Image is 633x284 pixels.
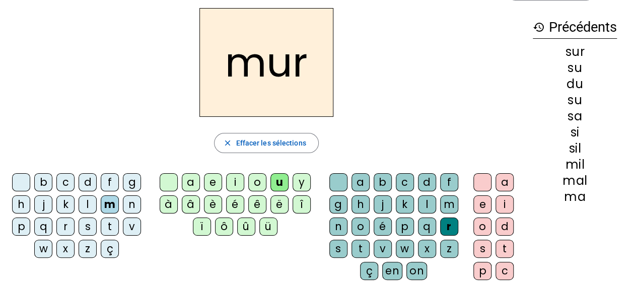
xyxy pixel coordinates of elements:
[473,262,491,280] div: p
[236,137,306,149] span: Effacer les sélections
[270,173,289,191] div: u
[533,126,617,138] div: si
[496,173,514,191] div: a
[214,133,318,153] button: Effacer les sélections
[215,218,233,236] div: ô
[473,218,491,236] div: o
[293,173,311,191] div: y
[533,175,617,187] div: mal
[496,218,514,236] div: d
[226,195,244,214] div: é
[56,195,75,214] div: k
[533,94,617,106] div: su
[473,195,491,214] div: e
[248,195,266,214] div: ê
[351,218,370,236] div: o
[270,195,289,214] div: ë
[396,240,414,258] div: w
[34,195,52,214] div: j
[374,195,392,214] div: j
[101,218,119,236] div: t
[12,218,30,236] div: p
[34,173,52,191] div: b
[440,218,458,236] div: r
[237,218,255,236] div: û
[351,240,370,258] div: t
[496,240,514,258] div: t
[533,78,617,90] div: du
[123,195,141,214] div: n
[382,262,402,280] div: en
[182,173,200,191] div: a
[418,218,436,236] div: q
[440,240,458,258] div: z
[56,240,75,258] div: x
[374,173,392,191] div: b
[329,195,347,214] div: g
[374,240,392,258] div: v
[351,173,370,191] div: a
[533,46,617,58] div: sur
[56,173,75,191] div: c
[533,110,617,122] div: sa
[79,218,97,236] div: s
[533,21,545,33] mat-icon: history
[329,218,347,236] div: n
[56,218,75,236] div: r
[496,195,514,214] div: i
[533,143,617,155] div: sil
[440,173,458,191] div: f
[199,8,333,117] h2: mur
[79,173,97,191] div: d
[248,173,266,191] div: o
[406,262,427,280] div: on
[34,218,52,236] div: q
[351,195,370,214] div: h
[396,173,414,191] div: c
[160,195,178,214] div: à
[204,173,222,191] div: e
[473,240,491,258] div: s
[533,16,617,39] h3: Précédents
[329,240,347,258] div: s
[79,240,97,258] div: z
[418,173,436,191] div: d
[204,195,222,214] div: è
[396,218,414,236] div: p
[533,159,617,171] div: mil
[440,195,458,214] div: m
[533,62,617,74] div: su
[101,195,119,214] div: m
[123,173,141,191] div: g
[101,173,119,191] div: f
[12,195,30,214] div: h
[259,218,277,236] div: ü
[34,240,52,258] div: w
[193,218,211,236] div: ï
[123,218,141,236] div: v
[293,195,311,214] div: î
[101,240,119,258] div: ç
[360,262,378,280] div: ç
[418,240,436,258] div: x
[79,195,97,214] div: l
[418,195,436,214] div: l
[226,173,244,191] div: i
[223,138,232,148] mat-icon: close
[182,195,200,214] div: â
[533,191,617,203] div: ma
[374,218,392,236] div: é
[496,262,514,280] div: c
[396,195,414,214] div: k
